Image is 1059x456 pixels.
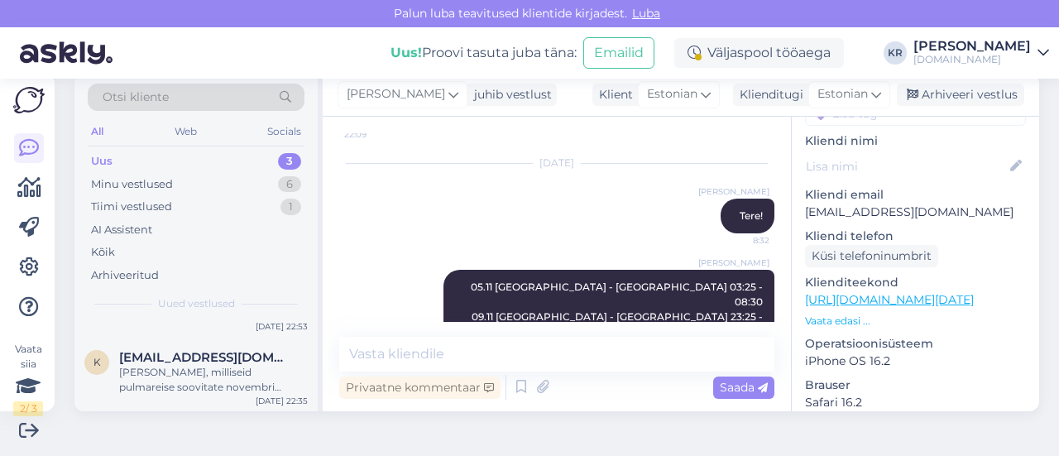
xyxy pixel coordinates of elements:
span: Luba [627,6,665,21]
div: Väljaspool tööaega [674,38,844,68]
div: [PERSON_NAME], milliseid pulmareise soovitate novembri teiseks pooleks (kuni kaks nädalat)? [119,365,308,395]
div: Vaata siia [13,342,43,416]
p: iPhone OS 16.2 [805,353,1026,370]
div: Uus [91,153,113,170]
span: k [93,356,101,368]
div: Klienditugi [733,86,803,103]
div: [DATE] 22:35 [256,395,308,407]
b: Uus! [391,45,422,60]
button: Emailid [583,37,654,69]
p: Safari 16.2 [805,394,1026,411]
span: [PERSON_NAME] [698,185,769,198]
div: Privaatne kommentaar [339,377,501,399]
div: Arhiveeri vestlus [897,84,1024,106]
span: Saada [720,380,768,395]
div: Proovi tasuta juba täna: [391,43,577,63]
div: Kõik [91,244,115,261]
div: All [88,121,107,142]
span: 8:32 [707,234,769,247]
p: [EMAIL_ADDRESS][DOMAIN_NAME] [805,204,1026,221]
div: [DATE] 22:53 [256,320,308,333]
div: juhib vestlust [467,86,552,103]
input: Lisa nimi [806,157,1007,175]
span: [PERSON_NAME] [698,257,769,269]
div: Web [171,121,200,142]
div: Küsi telefoninumbrit [805,245,938,267]
p: Operatsioonisüsteem [805,335,1026,353]
span: [PERSON_NAME] [347,85,445,103]
span: Uued vestlused [158,296,235,311]
div: Arhiveeritud [91,267,159,284]
p: Brauser [805,377,1026,394]
span: Estonian [647,85,697,103]
p: Vaata edasi ... [805,314,1026,329]
div: [DATE] [339,156,774,170]
span: Estonian [817,85,868,103]
img: Askly Logo [13,87,45,113]
div: 1 [280,199,301,215]
div: Tiimi vestlused [91,199,172,215]
div: KR [884,41,907,65]
span: 22:09 [344,128,406,141]
span: karlkarlson2000@gmail.com [119,350,291,365]
div: AI Assistent [91,222,152,238]
p: Kliendi email [805,186,1026,204]
div: Minu vestlused [91,176,173,193]
a: [PERSON_NAME][DOMAIN_NAME] [913,40,1049,66]
div: [DOMAIN_NAME] [913,53,1031,66]
div: Klient [592,86,633,103]
p: Kliendi telefon [805,228,1026,245]
div: 3 [278,153,301,170]
p: Klienditeekond [805,274,1026,291]
p: Kliendi nimi [805,132,1026,150]
a: [URL][DOMAIN_NAME][DATE] [805,292,974,307]
span: 05.11 [GEOGRAPHIC_DATA] - [GEOGRAPHIC_DATA] 03:25 - 08:30 09.11 [GEOGRAPHIC_DATA] - [GEOGRAPHIC_D... [471,281,765,338]
span: Tere! [740,209,763,222]
div: [PERSON_NAME] [913,40,1031,53]
span: Otsi kliente [103,89,169,106]
div: Socials [264,121,304,142]
div: 2 / 3 [13,401,43,416]
div: 6 [278,176,301,193]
